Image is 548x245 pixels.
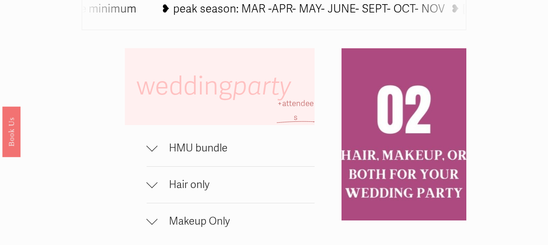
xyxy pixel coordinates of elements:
[277,99,282,108] span: +
[158,178,315,191] span: Hair only
[147,130,315,166] button: HMU bundle
[158,215,315,228] span: Makeup Only
[2,106,20,157] a: Book Us
[282,99,314,123] span: attendees
[147,167,315,203] button: Hair only
[232,71,291,102] em: party
[158,142,315,155] span: HMU bundle
[147,203,315,239] button: Makeup Only
[136,71,297,102] span: wedding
